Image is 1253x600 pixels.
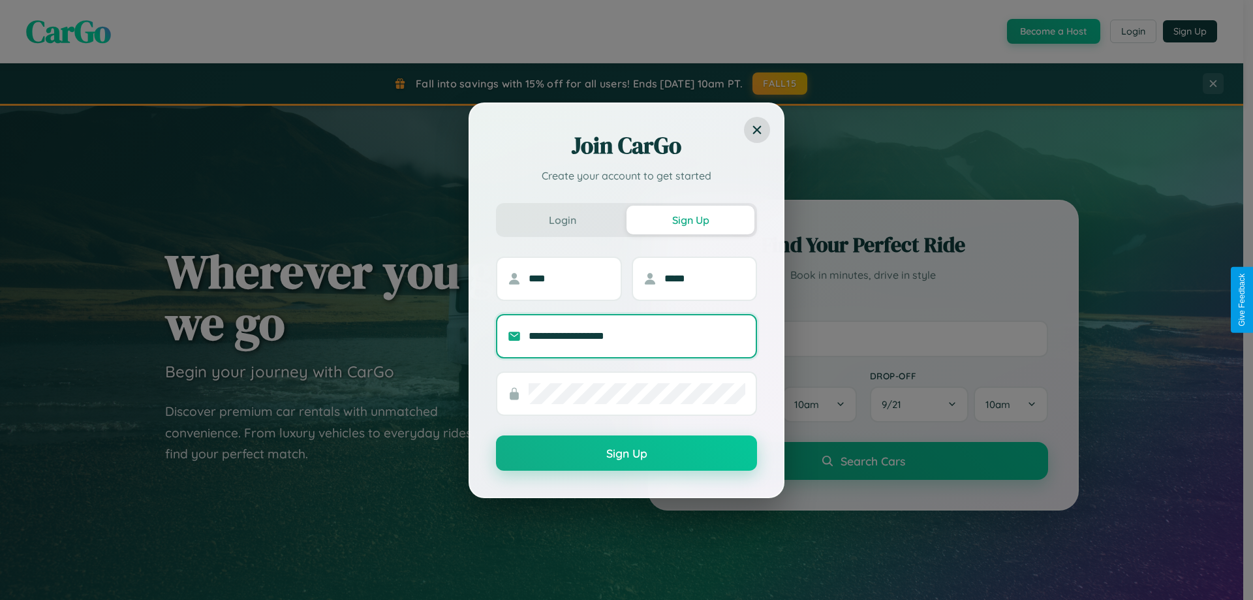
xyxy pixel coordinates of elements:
h2: Join CarGo [496,130,757,161]
div: Give Feedback [1237,274,1246,326]
button: Login [499,206,626,234]
button: Sign Up [496,435,757,471]
p: Create your account to get started [496,168,757,183]
button: Sign Up [626,206,754,234]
